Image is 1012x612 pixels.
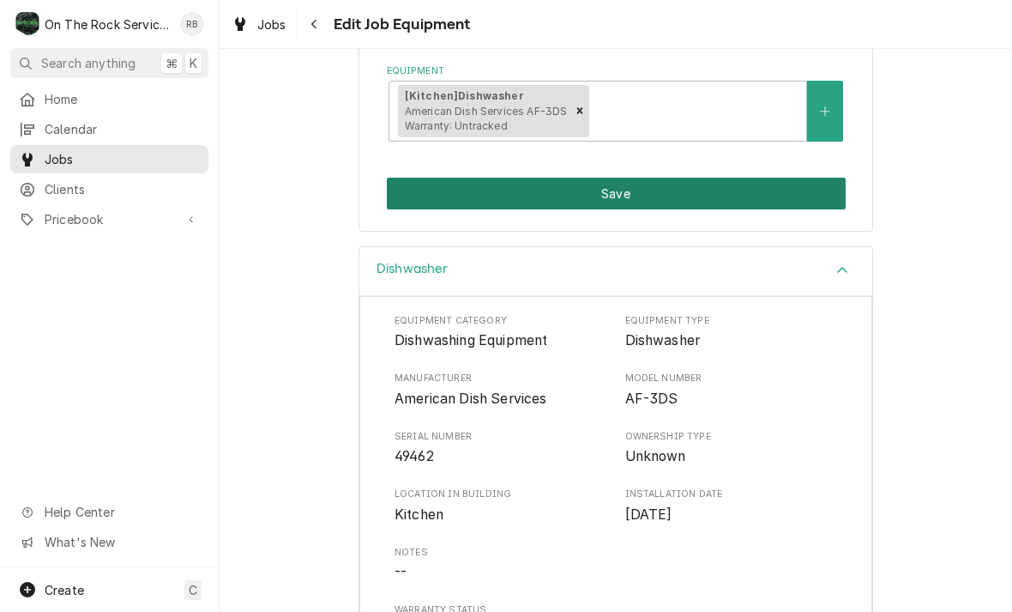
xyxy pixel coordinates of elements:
[225,10,293,39] a: Jobs
[395,330,607,351] span: Equipment Category
[387,64,846,142] div: Equipment
[190,54,197,72] span: K
[257,15,286,33] span: Jobs
[387,178,846,209] div: Button Group Row
[395,391,547,407] span: American Dish Services
[625,430,838,467] div: Ownership Type
[10,85,208,113] a: Home
[359,247,872,296] div: Accordion Header
[189,581,197,599] span: C
[395,546,837,583] div: Notes
[15,12,39,36] div: O
[807,81,843,142] button: Create New Equipment
[359,247,872,296] button: Accordion Details Expand Trigger
[180,12,204,36] div: Ray Beals's Avatar
[395,562,837,583] span: Notes
[405,105,568,133] span: American Dish Services AF-3DS Warranty: Untracked
[395,564,407,580] span: --
[625,314,838,328] span: Equipment Type
[395,372,607,409] div: Manufacturer
[45,533,198,551] span: What's New
[625,506,672,523] span: [DATE]
[625,430,838,444] span: Ownership Type
[625,446,838,467] span: Ownership Type
[45,15,171,33] div: On The Rock Services
[395,505,607,525] span: Location in Building
[395,372,607,385] span: Manufacturer
[10,205,208,233] a: Go to Pricebook
[387,64,846,78] label: Equipment
[301,10,328,38] button: Navigate back
[180,12,204,36] div: RB
[405,89,524,102] strong: [Kitchen] Dishwasher
[387,178,846,209] button: Save
[395,488,607,501] span: Location in Building
[395,430,607,467] div: Serial Number
[395,448,434,464] span: 49462
[45,210,174,228] span: Pricebook
[41,54,136,72] span: Search anything
[395,332,547,348] span: Dishwashing Equipment
[328,13,471,36] span: Edit Job Equipment
[625,372,838,409] div: Model Number
[45,503,198,521] span: Help Center
[625,389,838,409] span: Model Number
[625,488,838,501] span: Installation Date
[625,391,678,407] span: AF-3DS
[625,488,838,524] div: Installation Date
[395,430,607,444] span: Serial Number
[387,178,846,209] div: Button Group
[395,389,607,409] span: Manufacturer
[625,448,686,464] span: Unknown
[625,372,838,385] span: Model Number
[45,583,84,597] span: Create
[45,90,200,108] span: Home
[395,314,607,351] div: Equipment Category
[625,505,838,525] span: Installation Date
[395,446,607,467] span: Serial Number
[395,488,607,524] div: Location in Building
[10,48,208,78] button: Search anything⌘K
[395,506,443,523] span: Kitchen
[15,12,39,36] div: On The Rock Services's Avatar
[625,332,701,348] span: Dishwasher
[10,528,208,556] a: Go to What's New
[10,115,208,143] a: Calendar
[10,145,208,173] a: Jobs
[820,106,830,118] svg: Create New Equipment
[625,330,838,351] span: Equipment Type
[625,314,838,351] div: Equipment Type
[395,314,607,328] span: Equipment Category
[166,54,178,72] span: ⌘
[376,261,449,277] h3: Dishwasher
[570,85,589,138] div: Remove [object Object]
[10,175,208,203] a: Clients
[395,546,837,560] span: Notes
[45,120,200,138] span: Calendar
[45,150,200,168] span: Jobs
[45,180,200,198] span: Clients
[10,498,208,526] a: Go to Help Center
